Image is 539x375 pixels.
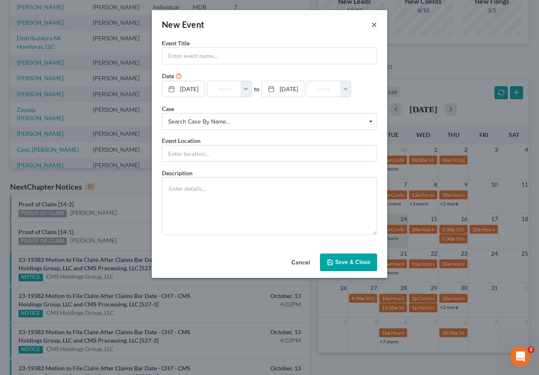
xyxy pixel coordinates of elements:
[162,19,205,29] span: New Event
[162,71,174,80] label: Date
[162,136,201,145] label: Event Location
[371,19,377,29] button: ×
[162,48,377,64] input: Enter event name...
[162,40,190,47] span: Event Title
[307,81,341,97] input: -- : --
[162,145,377,161] input: Enter location...
[207,81,241,97] input: -- : --
[168,117,371,126] span: Search case by name...
[510,346,531,367] iframe: Intercom live chat
[162,169,193,177] label: Description
[162,104,174,113] label: Case
[285,254,317,271] button: Cancel
[162,113,377,130] span: Select box activate
[162,81,204,97] a: [DATE]
[254,85,259,93] label: to
[528,346,534,353] span: 2
[320,254,377,271] button: Save & Close
[262,81,304,97] a: [DATE]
